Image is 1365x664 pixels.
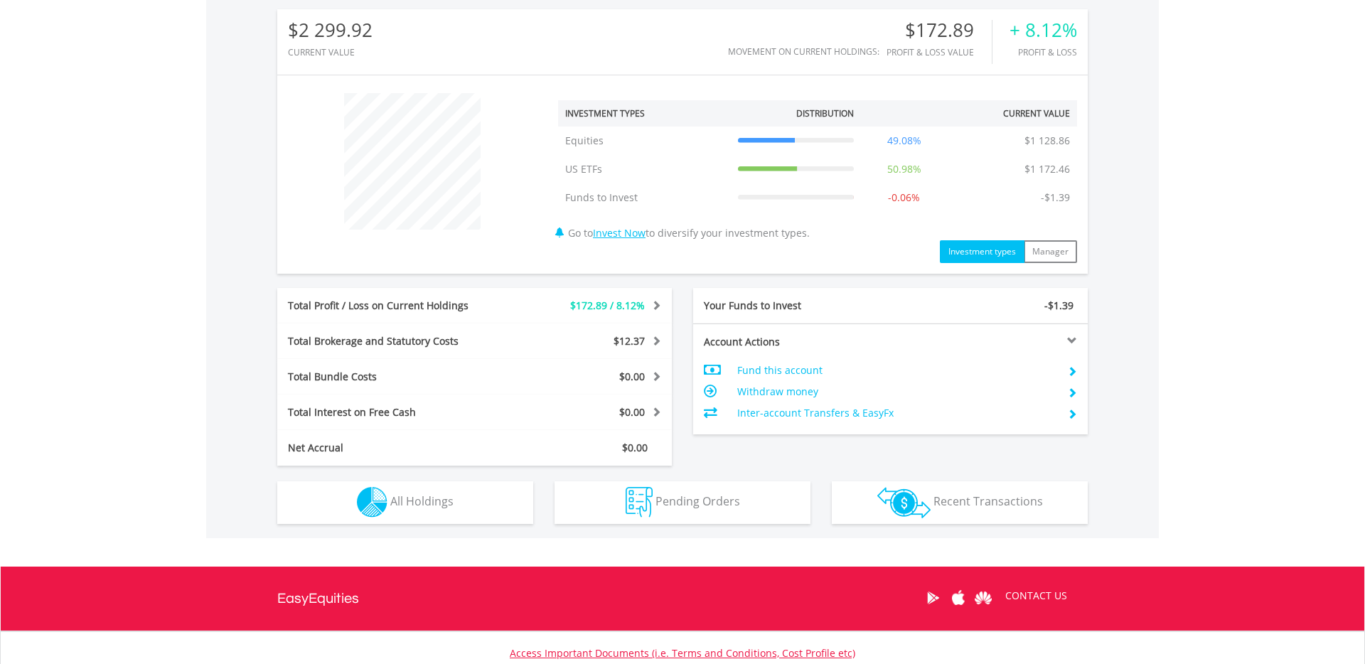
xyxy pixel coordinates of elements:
[946,576,970,620] a: Apple
[277,299,508,313] div: Total Profit / Loss on Current Holdings
[510,646,855,660] a: Access Important Documents (i.e. Terms and Conditions, Cost Profile etc)
[547,86,1088,263] div: Go to to diversify your investment types.
[277,441,508,455] div: Net Accrual
[288,20,373,41] div: $2 299.92
[277,481,533,524] button: All Holdings
[558,100,731,127] th: Investment Types
[558,183,731,212] td: Funds to Invest
[861,155,948,183] td: 50.98%
[887,48,992,57] div: Profit & Loss Value
[693,299,891,313] div: Your Funds to Invest
[619,405,645,419] span: $0.00
[626,487,653,518] img: pending_instructions-wht.png
[1044,299,1074,312] span: -$1.39
[796,107,854,119] div: Distribution
[558,127,731,155] td: Equities
[947,100,1077,127] th: Current Value
[1017,155,1077,183] td: $1 172.46
[1017,127,1077,155] td: $1 128.86
[861,183,948,212] td: -0.06%
[995,576,1077,616] a: CONTACT US
[737,360,1056,381] td: Fund this account
[933,493,1043,509] span: Recent Transactions
[921,576,946,620] a: Google Play
[277,405,508,419] div: Total Interest on Free Cash
[832,481,1088,524] button: Recent Transactions
[1024,240,1077,263] button: Manager
[737,402,1056,424] td: Inter-account Transfers & EasyFx
[1010,20,1077,41] div: + 8.12%
[277,334,508,348] div: Total Brokerage and Statutory Costs
[877,487,931,518] img: transactions-zar-wht.png
[593,226,646,240] a: Invest Now
[693,335,891,349] div: Account Actions
[737,381,1056,402] td: Withdraw money
[277,567,359,631] a: EasyEquities
[357,487,387,518] img: holdings-wht.png
[940,240,1024,263] button: Investment types
[277,370,508,384] div: Total Bundle Costs
[861,127,948,155] td: 49.08%
[1010,48,1077,57] div: Profit & Loss
[887,20,992,41] div: $172.89
[622,441,648,454] span: $0.00
[558,155,731,183] td: US ETFs
[555,481,810,524] button: Pending Orders
[619,370,645,383] span: $0.00
[1034,183,1077,212] td: -$1.39
[970,576,995,620] a: Huawei
[655,493,740,509] span: Pending Orders
[390,493,454,509] span: All Holdings
[570,299,645,312] span: $172.89 / 8.12%
[728,47,879,56] div: Movement on Current Holdings:
[614,334,645,348] span: $12.37
[288,48,373,57] div: CURRENT VALUE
